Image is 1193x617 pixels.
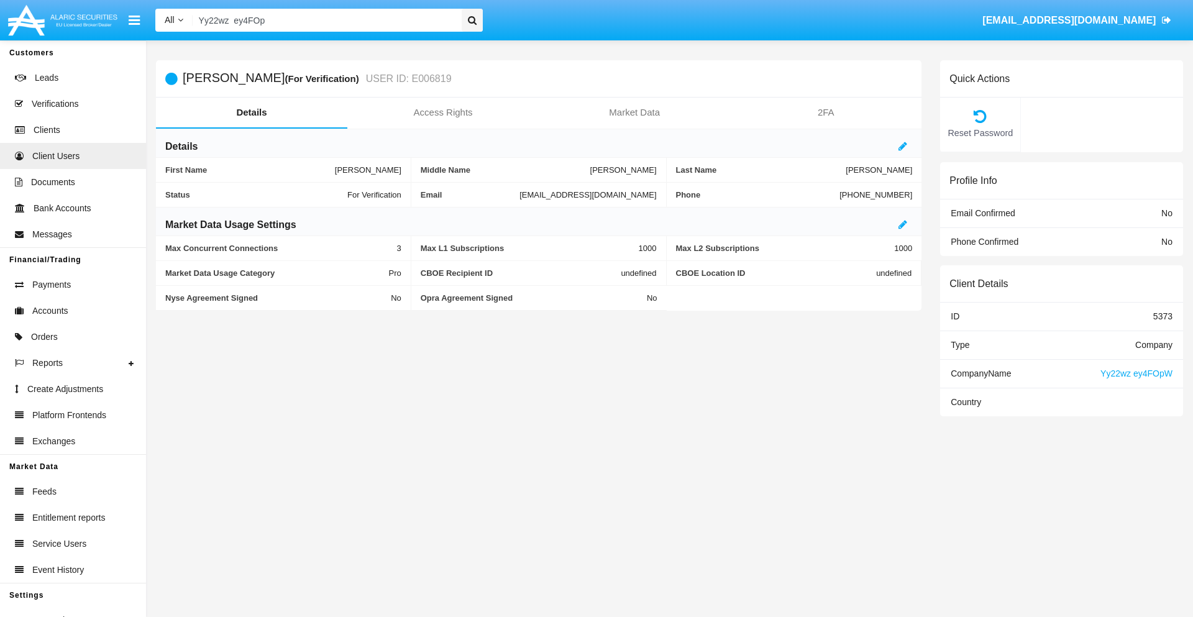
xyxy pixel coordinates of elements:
span: No [391,293,401,303]
h6: Profile Info [949,175,997,186]
span: CBOE Location ID [676,268,877,278]
span: First Name [165,165,335,175]
span: Yy22wz ey4FOpW [1100,368,1172,378]
span: Max Concurrent Connections [165,244,397,253]
small: USER ID: E006819 [363,74,452,84]
span: Max L1 Subscriptions [421,244,639,253]
img: Logo image [6,2,119,39]
span: [PERSON_NAME] [335,165,401,175]
span: [PERSON_NAME] [846,165,912,175]
a: 2FA [730,98,921,127]
span: 3 [397,244,401,253]
span: Middle Name [421,165,590,175]
span: No [1161,237,1172,247]
div: (For Verification) [285,71,362,86]
h5: [PERSON_NAME] [183,71,452,86]
span: No [647,293,657,303]
span: Country [951,397,981,407]
span: Accounts [32,304,68,318]
span: Email [421,190,519,199]
h6: Details [165,140,198,153]
span: [PERSON_NAME] [590,165,657,175]
span: Platform Frontends [32,409,106,422]
span: Reports [32,357,63,370]
span: Nyse Agreement Signed [165,293,391,303]
h6: Client Details [949,278,1008,290]
h6: Market Data Usage Settings [165,218,296,232]
span: Documents [31,176,75,189]
span: [EMAIL_ADDRESS][DOMAIN_NAME] [982,15,1156,25]
span: Service Users [32,537,86,551]
span: [PHONE_NUMBER] [839,190,912,199]
span: undefined [876,268,912,278]
span: Feeds [32,485,57,498]
h6: Quick Actions [949,73,1010,85]
span: Phone Confirmed [951,237,1018,247]
span: Pro [389,268,401,278]
span: [EMAIL_ADDRESS][DOMAIN_NAME] [519,190,656,199]
span: Entitlement reports [32,511,106,524]
span: 1000 [894,244,912,253]
a: Market Data [539,98,730,127]
span: undefined [621,268,656,278]
span: Market Data Usage Category [165,268,389,278]
span: Exchanges [32,435,75,448]
span: Email Confirmed [951,208,1015,218]
span: Clients [34,124,60,137]
span: Type [951,340,969,350]
span: Max L2 Subscriptions [676,244,895,253]
span: Last Name [676,165,846,175]
span: Bank Accounts [34,202,91,215]
span: Event History [32,564,84,577]
span: Verifications [32,98,78,111]
span: CBOE Recipient ID [421,268,621,278]
span: 1000 [639,244,657,253]
span: Create Adjustments [27,383,103,396]
span: Opra Agreement Signed [421,293,647,303]
input: Search [193,9,457,32]
a: [EMAIL_ADDRESS][DOMAIN_NAME] [977,3,1177,38]
span: Status [165,190,347,199]
span: Company [1135,340,1172,350]
span: 5373 [1153,311,1172,321]
span: All [165,15,175,25]
a: All [155,14,193,27]
span: Messages [32,228,72,241]
span: No [1161,208,1172,218]
span: Reset Password [946,127,1014,140]
span: Client Users [32,150,80,163]
span: Orders [31,331,58,344]
span: ID [951,311,959,321]
a: Details [156,98,347,127]
span: Payments [32,278,71,291]
a: Access Rights [347,98,539,127]
span: Leads [35,71,58,85]
span: Phone [676,190,840,199]
span: Company Name [951,368,1011,378]
span: For Verification [347,190,401,199]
